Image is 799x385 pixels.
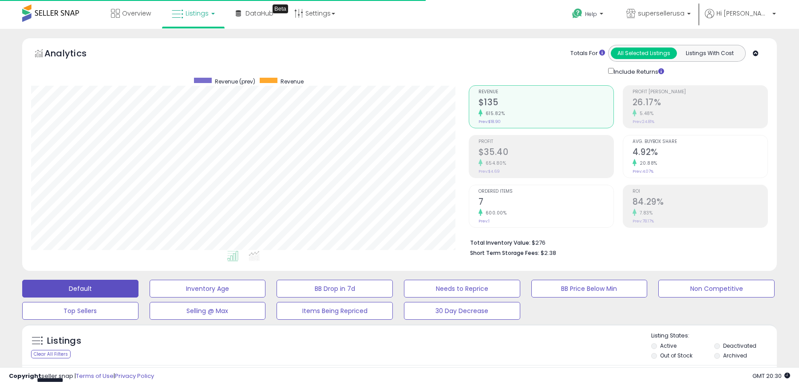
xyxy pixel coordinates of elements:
div: Clear All Filters [31,350,71,358]
small: 20.88% [637,160,657,167]
small: Prev: 24.81% [633,119,654,124]
button: All Selected Listings [611,48,677,59]
div: seller snap | | [9,372,154,381]
h2: $35.40 [479,147,613,159]
small: 615.82% [483,110,505,117]
span: Listings [186,9,209,18]
small: Prev: $4.69 [479,169,500,174]
span: Revenue [479,90,613,95]
small: Prev: 4.07% [633,169,653,174]
i: Get Help [572,8,583,19]
span: supersellerusa [638,9,684,18]
small: Prev: 78.17% [633,218,654,224]
p: Listing States: [651,332,776,340]
div: Tooltip anchor [273,4,288,13]
span: 2025-09-12 20:30 GMT [752,372,790,380]
b: Short Term Storage Fees: [470,249,539,257]
small: 7.83% [637,210,653,216]
button: Listings With Cost [676,48,743,59]
b: Total Inventory Value: [470,239,530,246]
span: Ordered Items [479,189,613,194]
button: Default [22,280,138,298]
label: Out of Stock [660,352,692,359]
small: 5.48% [637,110,654,117]
div: Include Returns [601,66,675,76]
h5: Analytics [44,47,104,62]
button: Items Being Repriced [277,302,393,320]
h2: 84.29% [633,197,767,209]
label: Deactivated [723,342,756,349]
span: Revenue (prev) [215,78,255,85]
small: 654.80% [483,160,506,167]
h2: 7 [479,197,613,209]
div: Totals For [570,49,605,58]
a: Help [565,1,612,29]
small: Prev: 1 [479,218,490,224]
label: Archived [723,352,747,359]
button: Selling @ Max [150,302,266,320]
small: Prev: $18.90 [479,119,501,124]
button: BB Drop in 7d [277,280,393,298]
h5: Listings [47,335,81,347]
span: $2.38 [541,249,556,257]
span: Revenue [281,78,304,85]
h2: 26.17% [633,97,767,109]
button: Needs to Reprice [404,280,520,298]
h2: 4.92% [633,147,767,159]
button: 30 Day Decrease [404,302,520,320]
span: DataHub [245,9,273,18]
span: Hi [PERSON_NAME] [716,9,770,18]
span: Overview [122,9,151,18]
small: 600.00% [483,210,507,216]
h2: $135 [479,97,613,109]
a: Hi [PERSON_NAME] [705,9,776,29]
a: Privacy Policy [115,372,154,380]
a: Terms of Use [76,372,114,380]
span: Profit [PERSON_NAME] [633,90,767,95]
span: Profit [479,139,613,144]
span: Avg. Buybox Share [633,139,767,144]
span: Help [585,10,597,18]
span: ROI [633,189,767,194]
button: BB Price Below Min [531,280,648,298]
button: Inventory Age [150,280,266,298]
button: Top Sellers [22,302,138,320]
button: Non Competitive [658,280,775,298]
li: $276 [470,237,761,247]
strong: Copyright [9,372,41,380]
label: Active [660,342,676,349]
